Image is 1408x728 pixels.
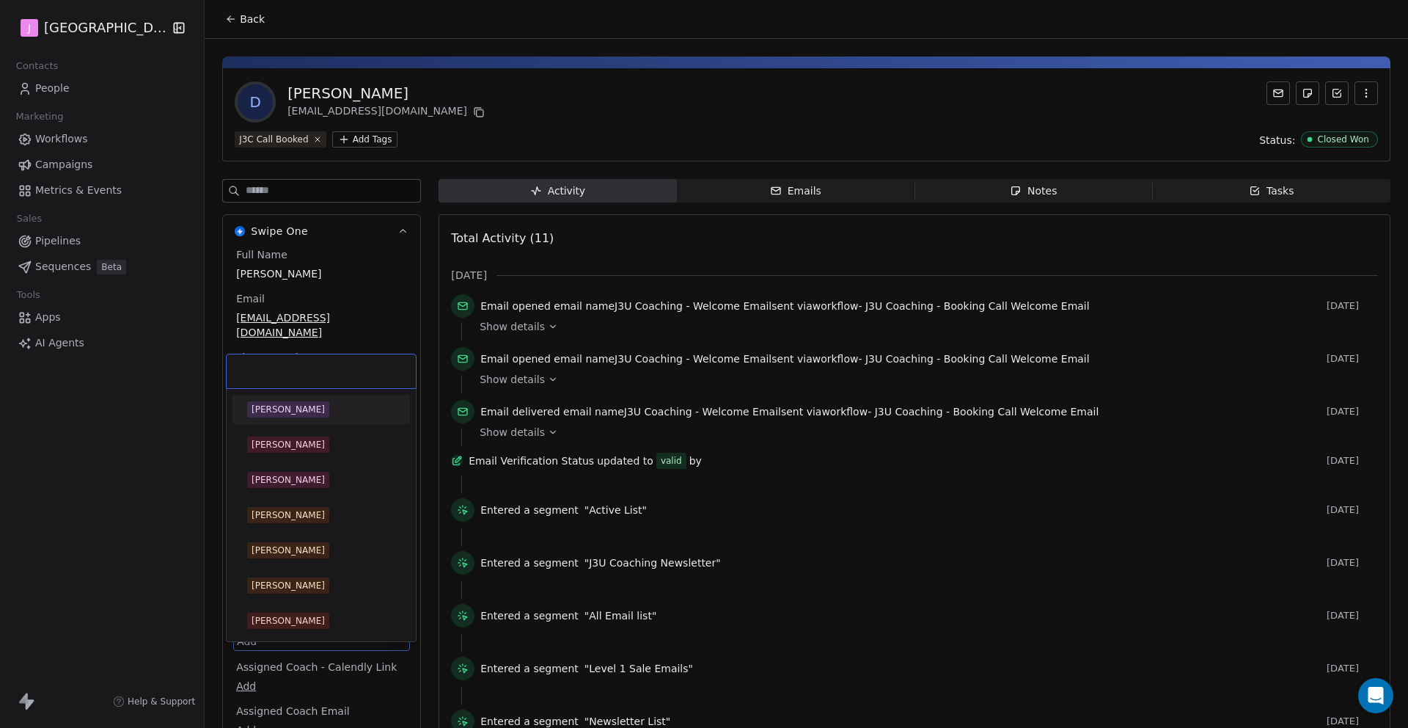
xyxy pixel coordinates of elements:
div: [PERSON_NAME] [252,403,325,416]
div: [PERSON_NAME] [252,509,325,522]
div: [PERSON_NAME] [252,438,325,451]
div: [PERSON_NAME] [252,579,325,592]
div: [PERSON_NAME] [252,473,325,487]
div: [PERSON_NAME] [252,614,325,627]
div: [PERSON_NAME] [252,544,325,557]
div: Suggestions [232,395,410,636]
